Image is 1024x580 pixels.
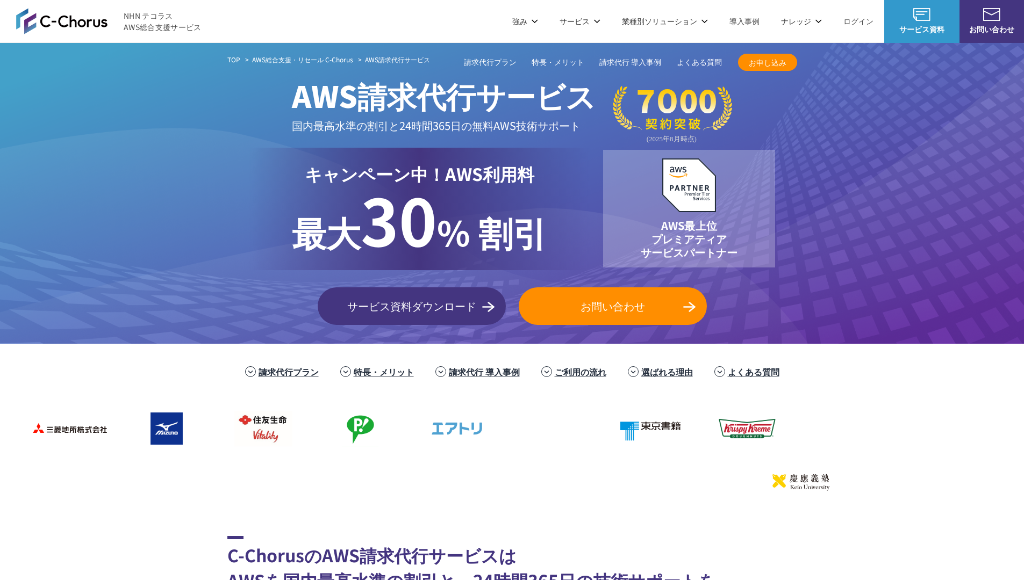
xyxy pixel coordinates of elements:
[227,55,240,64] a: TOP
[292,207,361,256] span: 最大
[318,298,506,314] span: サービス資料ダウンロード
[249,148,590,270] a: キャンペーン中！AWS利用料 最大30% 割引
[499,407,585,450] img: ヤマサ醤油
[449,365,520,378] a: 請求代行 導入事例
[843,461,929,504] img: 早稲田大学
[596,407,682,450] img: 東京書籍
[292,161,547,186] p: キャンペーン中！AWS利用料
[983,8,1000,21] img: お問い合わせ
[365,55,430,64] span: AWS請求代行サービス
[560,16,600,27] p: サービス
[456,461,542,504] img: クリーク・アンド・リバー
[512,16,538,27] p: 強み
[884,24,959,35] span: サービス資料
[613,86,732,143] img: 契約件数
[402,407,488,450] img: エアトリ
[292,186,547,257] p: % 割引
[622,16,708,27] p: 業種別ソリューション
[16,8,108,34] img: AWS総合支援サービス C-Chorus
[318,287,506,325] a: サービス資料ダウンロード
[262,461,348,504] img: エイチーム
[166,461,252,504] img: ファンコミュニケーションズ
[677,57,722,68] a: よくある質問
[641,365,693,378] a: 選ばれる理由
[959,24,1024,35] span: お問い合わせ
[519,298,707,314] span: お問い合わせ
[292,117,596,134] p: 国内最高水準の割引と 24時間365日の無料AWS技術サポート
[599,57,662,68] a: 請求代行 導入事例
[913,8,930,21] img: AWS総合支援サービス C-Chorus サービス資料
[781,16,822,27] p: ナレッジ
[359,461,445,504] img: 世界貿易センタービルディング
[209,407,295,450] img: 住友生命保険相互
[729,16,760,27] a: 導入事例
[259,365,319,378] a: 請求代行プラン
[649,461,735,504] img: 日本財団
[361,172,437,265] span: 30
[69,461,155,504] img: スペースシャワー
[789,407,875,450] img: 共同通信デジタル
[519,287,707,325] a: お問い合わせ
[728,365,779,378] a: よくある質問
[555,365,606,378] a: ご利用の流れ
[553,461,639,504] img: 国境なき医師団
[738,54,797,71] a: お申し込み
[738,57,797,68] span: お申し込み
[886,407,972,450] img: まぐまぐ
[305,407,391,450] img: フジモトHD
[252,55,353,64] a: AWS総合支援・リセール C-Chorus
[16,8,202,34] a: AWS総合支援サービス C-Chorus NHN テコラスAWS総合支援サービス
[292,74,596,117] span: AWS請求代行サービス
[692,407,778,450] img: クリスピー・クリーム・ドーナツ
[843,16,873,27] a: ログイン
[354,365,414,378] a: 特長・メリット
[746,461,832,504] img: 慶應義塾
[124,10,202,33] span: NHN テコラス AWS総合支援サービス
[15,407,101,450] img: 三菱地所
[641,219,737,259] p: AWS最上位 プレミアティア サービスパートナー
[662,158,716,212] img: AWSプレミアティアサービスパートナー
[112,407,198,450] img: ミズノ
[532,57,584,68] a: 特長・メリット
[464,57,517,68] a: 請求代行プラン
